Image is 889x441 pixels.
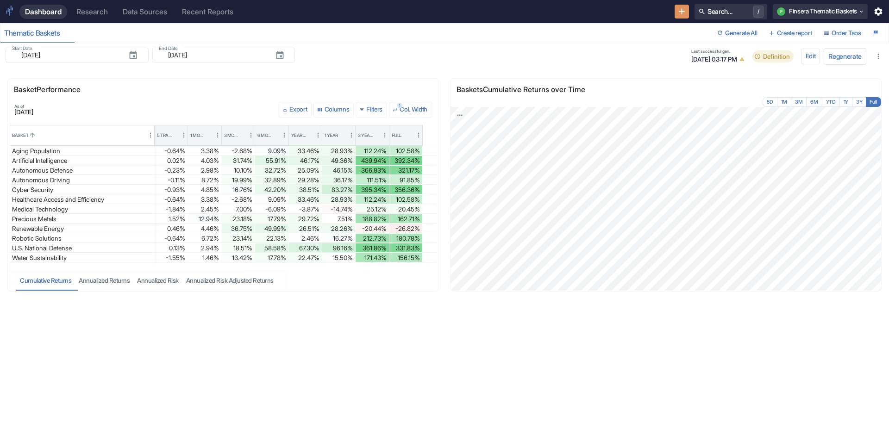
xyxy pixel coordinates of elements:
[224,234,252,243] div: 23.14%
[12,195,152,204] div: Healthcare Access and Efficiency
[777,97,791,107] button: 1M
[325,156,353,165] div: 49.36%
[190,224,219,233] div: 4.46%
[190,234,219,243] div: 6.72%
[691,54,747,64] span: [DATE] 03:17 PM
[291,175,319,185] div: 29.28%
[358,253,386,262] div: 171.43%
[25,7,62,16] div: Dashboard
[12,253,152,262] div: Water Sustainability
[257,214,286,224] div: 17.79%
[358,214,386,224] div: 188.82%
[12,234,152,243] div: Robotic Solutions
[240,131,247,139] button: Sort
[325,175,353,185] div: 36.17%
[356,102,387,118] button: Show filters
[176,5,239,19] a: Recent Reports
[325,185,353,194] div: 83.27%
[157,253,185,262] div: -1.55%
[291,234,319,243] div: 2.46%
[190,132,206,139] div: 1 Month
[869,26,883,41] button: Launch Tour
[224,146,252,155] div: -2.68%
[190,195,219,204] div: 3.38%
[16,50,121,61] input: yyyy-mm-dd
[224,132,239,139] div: 3 Months
[257,185,286,194] div: 42.20%
[291,224,319,233] div: 26.51%
[389,102,432,118] button: 1Col. Width
[314,131,322,139] button: Year to Date column menu
[157,156,185,165] div: 0.02%
[374,131,381,139] button: Sort
[137,277,179,285] div: Annualized Risk
[257,146,286,155] div: 9.09%
[173,131,180,139] button: Sort
[392,214,420,224] div: 162.71%
[159,45,178,52] label: End Date
[824,48,866,64] button: Regenerate
[291,205,319,214] div: -3.87%
[224,185,252,194] div: 16.76%
[839,97,852,107] button: 1Y
[402,131,409,139] button: Sort
[392,205,420,214] div: 20.45%
[392,224,420,233] div: -26.82%
[291,166,319,175] div: 25.09%
[358,224,386,233] div: -20.44%
[190,243,219,253] div: 2.94%
[338,131,346,139] button: Sort
[190,214,219,224] div: 12.94%
[281,131,288,139] button: 6 Months column menu
[180,131,188,139] button: 5 Trading Days column menu
[157,224,185,233] div: 0.46%
[801,49,820,64] button: config
[313,102,354,118] button: Select columns
[358,146,386,155] div: 112.24%
[224,205,252,214] div: 7.00%
[123,7,167,16] div: Data Sources
[325,132,338,139] div: 1 Year
[12,243,152,253] div: U.S. National Defense
[714,26,761,41] button: Generate All
[224,224,252,233] div: 36.75%
[257,205,286,214] div: -6.09%
[257,132,273,139] div: 6 Months
[157,166,185,175] div: -0.23%
[157,243,185,253] div: 0.13%
[12,224,152,233] div: Renewable Energy
[12,205,152,214] div: Medical Technology
[12,132,28,139] div: Basket
[392,195,420,204] div: 102.58%
[224,253,252,262] div: 13.42%
[157,185,185,194] div: -0.93%
[392,234,420,243] div: 180.78%
[224,175,252,185] div: 19.99%
[157,205,185,214] div: -1.84%
[765,26,816,41] button: Create report
[358,166,386,175] div: 366.83%
[0,24,714,43] div: dashboard tabs
[79,277,130,285] div: Annualized Returns
[190,253,219,262] div: 1.46%
[392,146,420,155] div: 102.58%
[182,7,233,16] div: Recent Reports
[76,7,108,16] div: Research
[20,277,71,285] div: Cumulative Returns
[358,175,386,185] div: 111.51%
[224,166,252,175] div: 10.10%
[325,234,353,243] div: 16.27%
[291,253,319,262] div: 22.47%
[392,175,420,185] div: 91.85%
[257,243,286,253] div: 58.58%
[12,175,152,185] div: Autonomous Driving
[291,156,319,165] div: 46.17%
[157,195,185,204] div: -0.64%
[307,131,314,139] button: Sort
[358,234,386,243] div: 212.73%
[325,253,353,262] div: 15.50%
[157,132,172,139] div: 5 Trading Days
[206,131,213,139] button: Sort
[224,156,252,165] div: 31.74%
[291,243,319,253] div: 67.30%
